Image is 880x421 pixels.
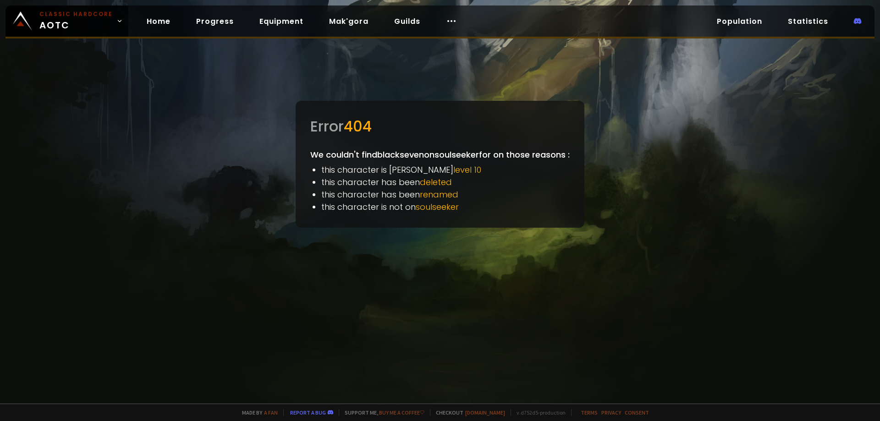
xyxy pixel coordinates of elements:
span: AOTC [39,10,113,32]
a: a fan [264,409,278,416]
span: 404 [344,116,372,137]
a: Progress [189,12,241,31]
span: Made by [236,409,278,416]
a: [DOMAIN_NAME] [465,409,505,416]
a: Mak'gora [322,12,376,31]
a: Consent [625,409,649,416]
span: v. d752d5 - production [511,409,566,416]
a: Privacy [601,409,621,416]
div: We couldn't find blackseven on soulseeker for on those reasons : [296,101,584,228]
small: Classic Hardcore [39,10,113,18]
a: Statistics [781,12,836,31]
span: level 10 [453,164,481,175]
a: Report a bug [290,409,326,416]
a: Terms [581,409,598,416]
span: soulseeker [416,201,459,213]
a: Equipment [252,12,311,31]
span: renamed [420,189,458,200]
li: this character is not on [321,201,570,213]
li: this character is [PERSON_NAME] [321,164,570,176]
span: deleted [420,176,452,188]
span: Checkout [430,409,505,416]
li: this character has been [321,176,570,188]
a: Classic HardcoreAOTC [5,5,128,37]
span: Support me, [339,409,424,416]
a: Population [709,12,770,31]
li: this character has been [321,188,570,201]
div: Error [310,115,570,137]
a: Buy me a coffee [379,409,424,416]
a: Guilds [387,12,428,31]
a: Home [139,12,178,31]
